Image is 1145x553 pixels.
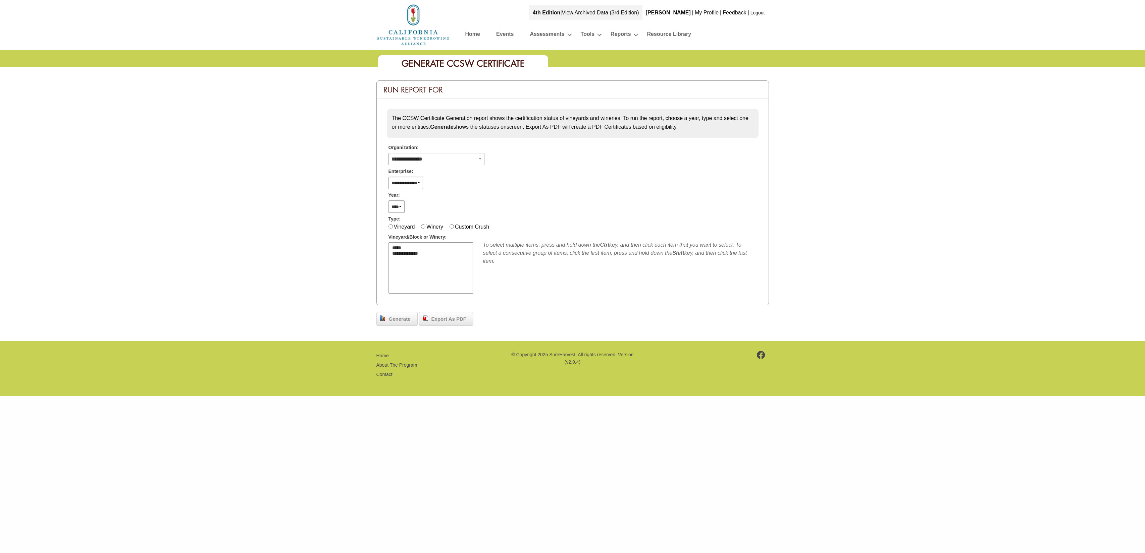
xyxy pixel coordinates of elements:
[695,10,719,15] a: My Profile
[723,10,746,15] a: Feedback
[376,3,450,46] img: logo_cswa2x.png
[428,315,470,323] span: Export As PDF
[430,124,453,130] strong: Generate
[419,312,473,326] a: Export As PDF
[388,216,401,223] span: Type:
[646,10,691,15] b: [PERSON_NAME]
[483,241,757,265] div: To select multiple items, press and hold down the key, and then click each item that you want to ...
[402,58,525,69] span: Generate CCSW Certificate
[757,351,765,359] img: footer-facebook.png
[647,29,691,41] a: Resource Library
[455,224,489,230] label: Custom Crush
[376,353,389,358] a: Home
[376,312,418,326] a: Generate
[496,29,514,41] a: Events
[388,192,400,199] span: Year:
[747,5,750,20] div: |
[600,242,609,248] b: Ctrl
[423,315,428,321] img: doc_pdf.png
[385,315,414,323] span: Generate
[380,315,385,321] img: chart_bar.png
[465,29,480,41] a: Home
[388,144,419,151] span: Organization:
[530,29,564,41] a: Assessments
[562,10,639,15] a: View Archived Data (3rd Edition)
[388,234,447,241] span: Vineyard/Block or Winery:
[719,5,722,20] div: |
[533,10,561,15] strong: 4th Edition
[376,21,450,27] a: Home
[581,29,594,41] a: Tools
[750,10,765,15] a: Logout
[691,5,694,20] div: |
[426,224,443,230] label: Winery
[392,114,753,131] p: The CCSW Certificate Generation report shows the certification status of vineyards and wineries. ...
[388,168,413,175] span: Enterprise:
[529,5,642,20] div: |
[394,224,415,230] label: Vineyard
[672,250,684,256] b: Shift
[376,362,417,368] a: About The Program
[377,81,769,99] div: Run Report For
[510,351,634,366] p: © Copyright 2025 SureHarvest. All rights reserved. Version (v2.9.4)
[611,29,631,41] a: Reports
[376,372,393,377] a: Contact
